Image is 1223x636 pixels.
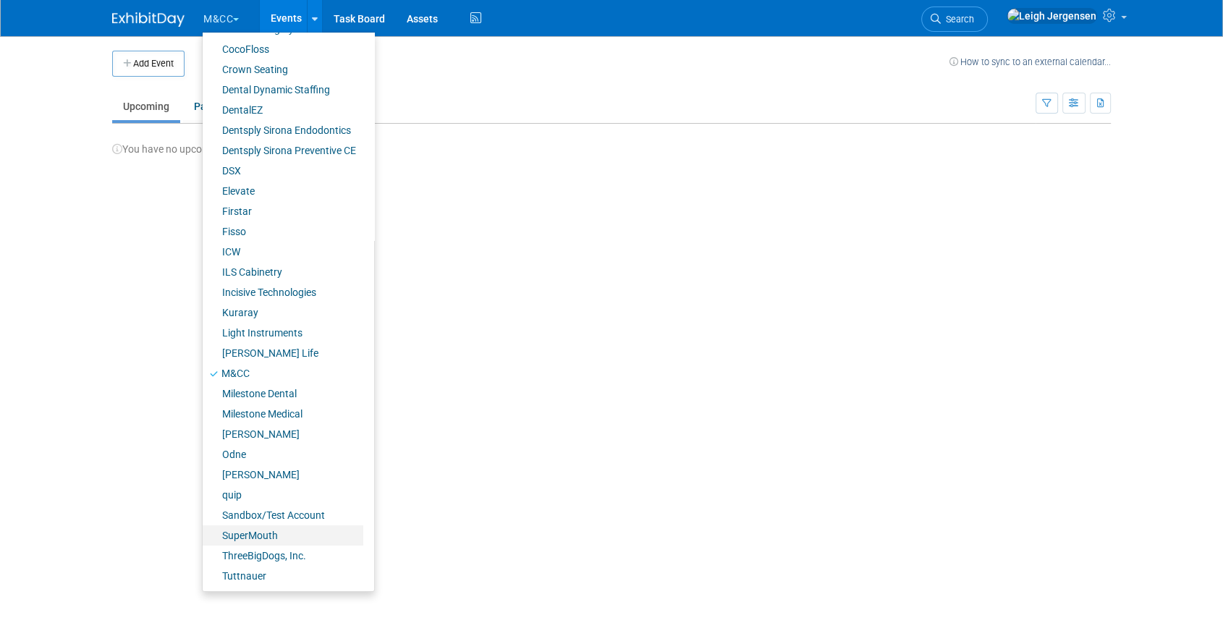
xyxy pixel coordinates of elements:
a: Search [921,7,988,32]
a: Crown Seating [203,59,363,80]
a: [PERSON_NAME] [203,424,363,444]
a: Dentsply Sirona Preventive CE [203,140,363,161]
a: ILS Cabinetry [203,262,363,282]
a: Dentsply Sirona Endodontics [203,120,363,140]
a: M&CC [203,363,363,383]
img: ExhibitDay [112,12,185,27]
a: Light Instruments [203,323,363,343]
a: SuperMouth [203,525,363,546]
span: You have no upcoming events. [112,143,259,155]
a: How to sync to an external calendar... [949,56,1111,67]
a: [PERSON_NAME] [203,465,363,485]
a: ThreeBigDogs, Inc. [203,546,363,566]
a: ICW [203,242,363,262]
a: [PERSON_NAME] Life [203,343,363,363]
a: Past28 [183,93,242,120]
a: Tuttnauer [203,566,363,586]
a: Sandbox/Test Account [203,505,363,525]
span: Search [941,14,974,25]
a: Elevate [203,181,363,201]
a: quip [203,485,363,505]
a: DentalEZ [203,100,363,120]
a: DSX [203,161,363,181]
a: Firstar [203,201,363,221]
a: Odne [203,444,363,465]
a: Fisso [203,221,363,242]
img: Leigh Jergensen [1007,8,1097,24]
a: Dental Dynamic Staffing [203,80,363,100]
a: Upcoming [112,93,180,120]
a: Milestone Dental [203,383,363,404]
button: Add Event [112,51,185,77]
a: CocoFloss [203,39,363,59]
a: Milestone Medical [203,404,363,424]
a: Kuraray [203,302,363,323]
a: Incisive Technologies [203,282,363,302]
